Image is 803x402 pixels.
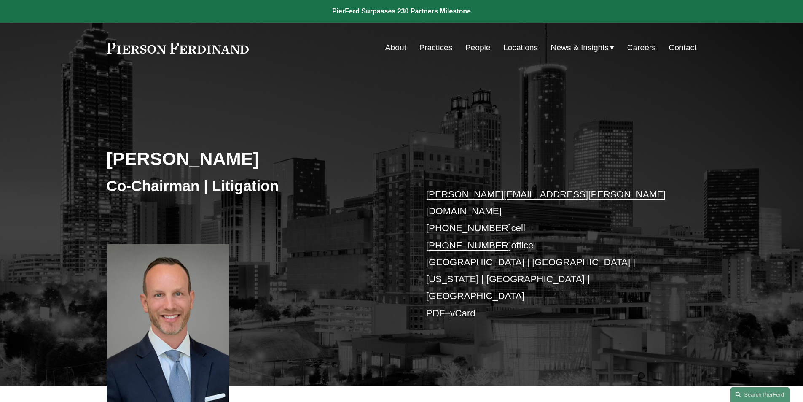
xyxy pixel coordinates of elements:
[551,40,609,55] span: News & Insights
[426,186,672,322] p: cell office [GEOGRAPHIC_DATA] | [GEOGRAPHIC_DATA] | [US_STATE] | [GEOGRAPHIC_DATA] | [GEOGRAPHIC_...
[730,387,790,402] a: Search this site
[465,40,491,56] a: People
[426,240,511,251] a: [PHONE_NUMBER]
[107,148,402,170] h2: [PERSON_NAME]
[426,189,666,216] a: [PERSON_NAME][EMAIL_ADDRESS][PERSON_NAME][DOMAIN_NAME]
[450,308,475,318] a: vCard
[669,40,696,56] a: Contact
[627,40,656,56] a: Careers
[551,40,615,56] a: folder dropdown
[107,177,402,195] h3: Co-Chairman | Litigation
[419,40,452,56] a: Practices
[503,40,538,56] a: Locations
[426,308,445,318] a: PDF
[426,223,511,233] a: [PHONE_NUMBER]
[385,40,406,56] a: About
